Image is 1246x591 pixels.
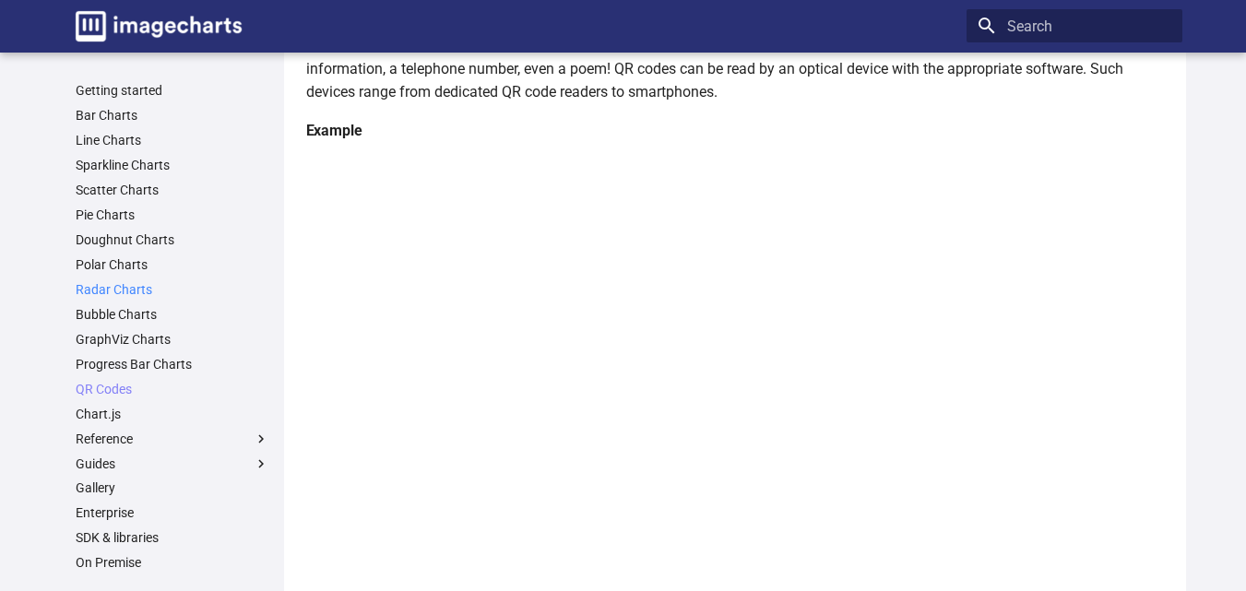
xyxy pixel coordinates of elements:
[76,479,269,496] a: Gallery
[76,431,269,447] label: Reference
[76,406,269,422] a: Chart.js
[68,4,249,49] a: Image-Charts documentation
[76,11,242,41] img: logo
[967,9,1182,42] input: Search
[76,554,269,571] a: On Premise
[76,182,269,198] a: Scatter Charts
[76,529,269,546] a: SDK & libraries
[76,231,269,248] a: Doughnut Charts
[76,281,269,298] a: Radar Charts
[76,107,269,124] a: Bar Charts
[306,119,1171,143] h4: Example
[76,132,269,148] a: Line Charts
[76,356,269,372] a: Progress Bar Charts
[76,381,269,397] a: QR Codes
[76,306,269,323] a: Bubble Charts
[76,157,269,173] a: Sparkline Charts
[76,331,269,348] a: GraphViz Charts
[76,504,269,521] a: Enterprise
[76,207,269,223] a: Pie Charts
[76,82,269,99] a: Getting started
[76,455,269,472] label: Guides
[76,256,269,273] a: Polar Charts
[306,9,1171,103] p: QR codes are a popular type of two-dimensional barcode. They are also known as hardlinks or physi...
